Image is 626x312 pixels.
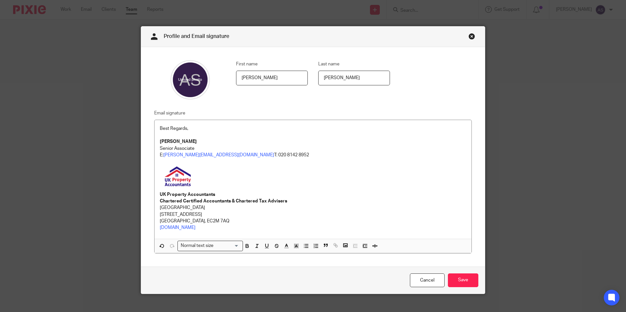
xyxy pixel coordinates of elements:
[177,241,243,251] div: Search for option
[160,204,466,211] p: [GEOGRAPHIC_DATA]
[448,273,478,287] input: Save
[154,110,185,116] label: Email signature
[410,273,445,287] a: Cancel
[160,165,196,189] img: Image
[160,145,466,152] p: Senior Associate
[179,242,215,249] span: Normal text size
[160,192,215,197] strong: UK Property Accountants
[160,218,466,224] p: [GEOGRAPHIC_DATA], EC2M 7AQ
[160,199,287,203] strong: Chartered Certified Accountants & Chartered Tax Advisers
[215,242,239,249] input: Search for option
[318,61,340,67] label: Last name
[164,34,229,39] span: Profile and Email signature
[160,211,466,218] p: [STREET_ADDRESS]
[160,152,466,158] p: E: T: 020 8142 8952
[236,61,258,67] label: First name
[163,153,274,157] a: [PERSON_NAME][EMAIL_ADDRESS][DOMAIN_NAME]
[160,225,195,230] a: [DOMAIN_NAME]
[160,125,466,132] p: Best Regards,
[160,139,197,144] strong: [PERSON_NAME]
[469,33,475,42] a: Close this dialog window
